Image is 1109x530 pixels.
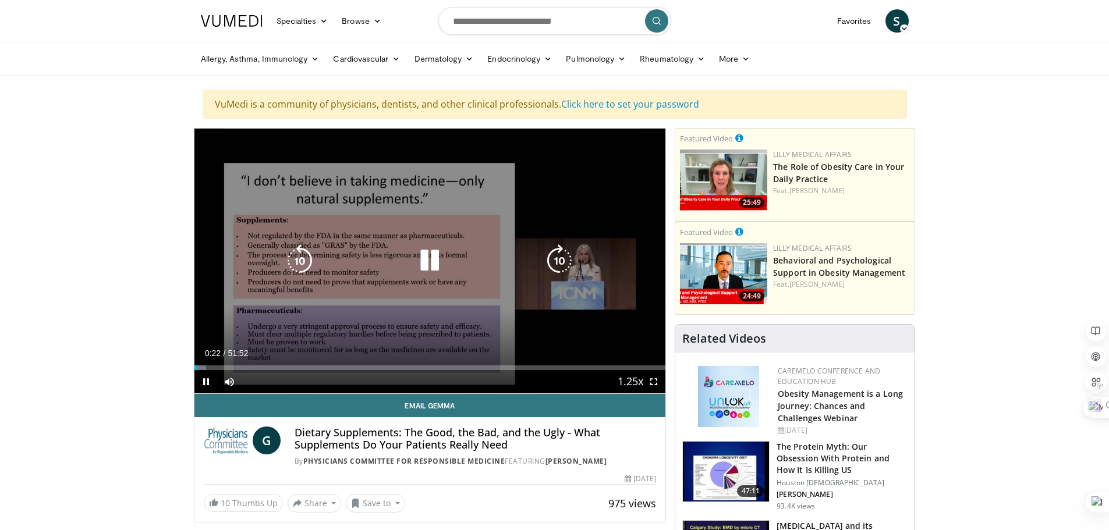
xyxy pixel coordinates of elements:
a: [PERSON_NAME] [789,279,845,289]
a: Email Gemma [194,394,666,417]
a: Behavioral and Psychological Support in Obesity Management [773,255,905,278]
img: ba3304f6-7838-4e41-9c0f-2e31ebde6754.png.150x105_q85_crop-smart_upscale.png [680,243,767,304]
img: 45df64a9-a6de-482c-8a90-ada250f7980c.png.150x105_q85_autocrop_double_scale_upscale_version-0.2.jpg [698,366,759,427]
a: More [712,47,757,70]
button: Mute [218,370,241,393]
a: Rheumatology [633,47,712,70]
a: Cardiovascular [326,47,407,70]
h3: The Protein Myth: Our Obsession With Protein and How It Is Killing US [777,441,908,476]
button: Share [288,494,342,513]
a: Browse [335,9,388,33]
p: 93.4K views [777,501,815,511]
div: Feat. [773,186,910,196]
span: 24:49 [739,291,764,301]
a: Pulmonology [559,47,633,70]
div: [DATE] [625,474,656,484]
a: G [253,426,281,454]
h4: Related Videos [682,332,766,346]
div: VuMedi is a community of physicians, dentists, and other clinical professionals. [203,90,907,119]
a: 10 Thumbs Up [204,494,283,512]
a: 47:11 The Protein Myth: Our Obsession With Protein and How It Is Killing US Houston [DEMOGRAPHIC_... [682,441,908,511]
a: Endocrinology [480,47,559,70]
div: By FEATURING [295,456,656,467]
img: Physicians Committee for Responsible Medicine [204,426,248,454]
span: / [224,348,226,358]
small: Featured Video [680,227,733,237]
a: Lilly Medical Affairs [773,243,852,253]
a: Obesity Management is a Long Journey: Chances and Challenges Webinar [778,388,903,424]
a: The Role of Obesity Care in Your Daily Practice [773,161,904,184]
span: 25:49 [739,197,764,208]
a: Lilly Medical Affairs [773,150,852,159]
button: Pause [194,370,218,393]
video-js: Video Player [194,129,666,394]
a: Dermatology [408,47,481,70]
span: 10 [221,497,230,508]
p: Houston [DEMOGRAPHIC_DATA] [777,478,908,488]
button: Save to [346,494,405,513]
img: e1208b6b-349f-4914-9dd7-f97803bdbf1d.png.150x105_q85_crop-smart_upscale.png [680,150,767,211]
a: [PERSON_NAME] [545,456,607,466]
a: Physicians Committee for Responsible Medicine [303,456,505,466]
img: VuMedi Logo [201,15,263,27]
input: Search topics, interventions [438,7,671,35]
span: 47:11 [737,485,765,497]
a: 24:49 [680,243,767,304]
span: 975 views [608,496,656,510]
a: Specialties [270,9,335,33]
img: b7b8b05e-5021-418b-a89a-60a270e7cf82.150x105_q85_crop-smart_upscale.jpg [683,442,769,502]
h4: Dietary Supplements: The Good, the Bad, and the Ugly - What Supplements Do Your Patients Really Need [295,426,656,451]
a: [PERSON_NAME] [789,186,845,195]
p: [PERSON_NAME] [777,490,908,499]
button: Fullscreen [642,370,665,393]
a: Favorites [830,9,878,33]
div: Progress Bar [194,365,666,370]
div: Feat. [773,279,910,290]
a: Click here to set your password [561,98,699,111]
a: S [885,9,909,33]
a: 25:49 [680,150,767,211]
button: Playback Rate [619,370,642,393]
div: [DATE] [778,425,905,436]
a: CaReMeLO Conference and Education Hub [778,366,880,386]
small: Featured Video [680,133,733,144]
span: 51:52 [228,348,248,358]
a: Allergy, Asthma, Immunology [194,47,327,70]
span: 0:22 [205,348,221,358]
